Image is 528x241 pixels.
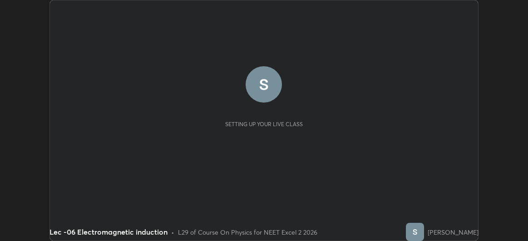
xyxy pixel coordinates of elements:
div: L29 of Course On Physics for NEET Excel 2 2026 [178,227,317,237]
img: 25b204f45ac4445a96ad82fdfa2bbc62.56875823_3 [246,66,282,103]
div: Lec -06 Electromagnetic induction [49,226,168,237]
img: 25b204f45ac4445a96ad82fdfa2bbc62.56875823_3 [406,223,424,241]
div: Setting up your live class [225,121,303,128]
div: [PERSON_NAME] [428,227,479,237]
div: • [171,227,174,237]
